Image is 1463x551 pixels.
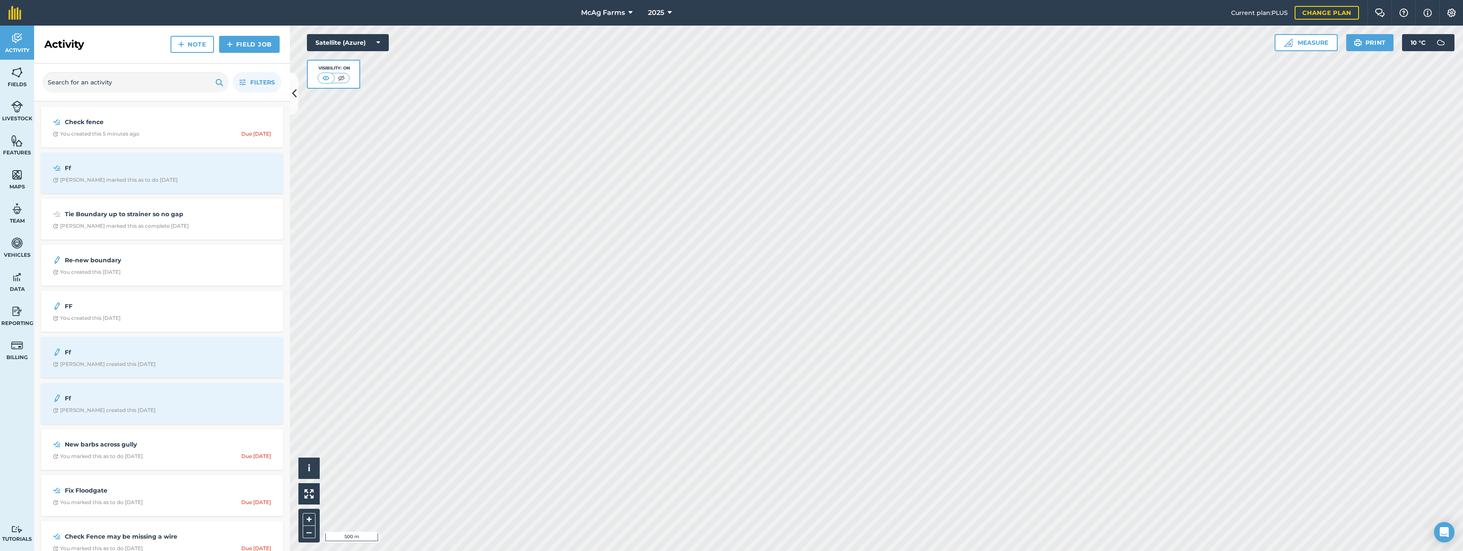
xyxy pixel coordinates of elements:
img: svg+xml;base64,PD94bWwgdmVyc2lvbj0iMS4wIiBlbmNvZGluZz0idXRmLTgiPz4KPCEtLSBHZW5lcmF0b3I6IEFkb2JlIE... [53,347,61,357]
a: FfClock with arrow pointing clockwise[PERSON_NAME] created this [DATE] [46,388,278,419]
img: svg+xml;base64,PD94bWwgdmVyc2lvbj0iMS4wIiBlbmNvZGluZz0idXRmLTgiPz4KPCEtLSBHZW5lcmF0b3I6IEFkb2JlIE... [53,209,61,219]
img: Clock with arrow pointing clockwise [53,454,58,459]
strong: Fix Floodgate [65,486,200,495]
img: Clock with arrow pointing clockwise [53,316,58,321]
img: svg+xml;base64,PHN2ZyB4bWxucz0iaHR0cDovL3d3dy53My5vcmcvMjAwMC9zdmciIHdpZHRoPSIxNyIgaGVpZ2h0PSIxNy... [1423,8,1432,18]
h2: Activity [44,38,84,51]
img: svg+xml;base64,PD94bWwgdmVyc2lvbj0iMS4wIiBlbmNvZGluZz0idXRmLTgiPz4KPCEtLSBHZW5lcmF0b3I6IEFkb2JlIE... [11,271,23,284]
img: svg+xml;base64,PD94bWwgdmVyc2lvbj0iMS4wIiBlbmNvZGluZz0idXRmLTgiPz4KPCEtLSBHZW5lcmF0b3I6IEFkb2JlIE... [53,301,61,311]
img: svg+xml;base64,PHN2ZyB4bWxucz0iaHR0cDovL3d3dy53My5vcmcvMjAwMC9zdmciIHdpZHRoPSIxNCIgaGVpZ2h0PSIyNC... [227,39,233,49]
div: [PERSON_NAME] created this [DATE] [53,407,156,414]
span: McAg Farms [581,8,625,18]
img: svg+xml;base64,PD94bWwgdmVyc2lvbj0iMS4wIiBlbmNvZGluZz0idXRmLTgiPz4KPCEtLSBHZW5lcmF0b3I6IEFkb2JlIE... [53,439,61,449]
button: 10 °C [1402,34,1454,51]
strong: FF [65,302,200,311]
div: Due [DATE] [241,453,271,460]
img: svg+xml;base64,PD94bWwgdmVyc2lvbj0iMS4wIiBlbmNvZGluZz0idXRmLTgiPz4KPCEtLSBHZW5lcmF0b3I6IEFkb2JlIE... [53,485,61,496]
button: Satellite (Azure) [307,34,389,51]
strong: Ff [65,348,200,357]
img: svg+xml;base64,PHN2ZyB4bWxucz0iaHR0cDovL3d3dy53My5vcmcvMjAwMC9zdmciIHdpZHRoPSI1NiIgaGVpZ2h0PSI2MC... [11,66,23,79]
a: Field Job [219,36,280,53]
div: Due [DATE] [241,130,271,137]
img: svg+xml;base64,PHN2ZyB4bWxucz0iaHR0cDovL3d3dy53My5vcmcvMjAwMC9zdmciIHdpZHRoPSI1MCIgaGVpZ2h0PSI0MC... [321,74,331,82]
img: Clock with arrow pointing clockwise [53,177,58,183]
img: svg+xml;base64,PD94bWwgdmVyc2lvbj0iMS4wIiBlbmNvZGluZz0idXRmLTgiPz4KPCEtLSBHZW5lcmF0b3I6IEFkb2JlIE... [11,32,23,45]
img: Clock with arrow pointing clockwise [53,500,58,505]
a: Check fenceClock with arrow pointing clockwiseYou created this 5 minutes agoDue [DATE] [46,112,278,142]
div: You marked this as to do [DATE] [53,499,143,506]
img: A question mark icon [1399,9,1409,17]
div: Due [DATE] [241,499,271,506]
div: You created this [DATE] [53,315,121,322]
img: Clock with arrow pointing clockwise [53,131,58,137]
img: Clock with arrow pointing clockwise [53,408,58,413]
input: Search for an activity [43,72,228,93]
img: Four arrows, one pointing top left, one top right, one bottom right and the last bottom left [304,489,314,499]
img: svg+xml;base64,PD94bWwgdmVyc2lvbj0iMS4wIiBlbmNvZGluZz0idXRmLTgiPz4KPCEtLSBHZW5lcmF0b3I6IEFkb2JlIE... [53,117,61,127]
a: Re-new boundaryClock with arrow pointing clockwiseYou created this [DATE] [46,250,278,281]
div: [PERSON_NAME] marked this as complete [DATE] [53,223,189,229]
strong: Re-new boundary [65,255,200,265]
button: i [298,458,320,479]
button: Print [1346,34,1394,51]
span: i [308,463,310,473]
span: Current plan : PLUS [1231,8,1288,17]
img: Clock with arrow pointing clockwise [53,270,58,275]
strong: Check fence [65,117,200,127]
div: Visibility: On [318,65,350,72]
strong: Tie Boundary up to strainer so no gap [65,209,200,219]
button: Measure [1275,34,1338,51]
strong: Ff [65,163,200,173]
img: svg+xml;base64,PHN2ZyB4bWxucz0iaHR0cDovL3d3dy53My5vcmcvMjAwMC9zdmciIHdpZHRoPSI1MCIgaGVpZ2h0PSI0MC... [336,74,347,82]
strong: Ff [65,394,200,403]
div: Open Intercom Messenger [1434,522,1454,542]
a: FfClock with arrow pointing clockwise[PERSON_NAME] created this [DATE] [46,342,278,373]
img: Ruler icon [1284,38,1292,47]
div: [PERSON_NAME] marked this as to do [DATE] [53,177,178,183]
button: – [303,526,315,538]
img: svg+xml;base64,PHN2ZyB4bWxucz0iaHR0cDovL3d3dy53My5vcmcvMjAwMC9zdmciIHdpZHRoPSIxOSIgaGVpZ2h0PSIyNC... [1354,38,1362,48]
img: svg+xml;base64,PD94bWwgdmVyc2lvbj0iMS4wIiBlbmNvZGluZz0idXRmLTgiPz4KPCEtLSBHZW5lcmF0b3I6IEFkb2JlIE... [1432,34,1449,51]
img: Clock with arrow pointing clockwise [53,223,58,229]
img: svg+xml;base64,PHN2ZyB4bWxucz0iaHR0cDovL3d3dy53My5vcmcvMjAwMC9zdmciIHdpZHRoPSI1NiIgaGVpZ2h0PSI2MC... [11,134,23,147]
a: FfClock with arrow pointing clockwise[PERSON_NAME] marked this as to do [DATE] [46,158,278,188]
strong: Check Fence may be missing a wire [65,532,200,541]
img: svg+xml;base64,PD94bWwgdmVyc2lvbj0iMS4wIiBlbmNvZGluZz0idXRmLTgiPz4KPCEtLSBHZW5lcmF0b3I6IEFkb2JlIE... [53,531,61,542]
img: Clock with arrow pointing clockwise [53,362,58,367]
img: svg+xml;base64,PD94bWwgdmVyc2lvbj0iMS4wIiBlbmNvZGluZz0idXRmLTgiPz4KPCEtLSBHZW5lcmF0b3I6IEFkb2JlIE... [11,305,23,318]
img: svg+xml;base64,PD94bWwgdmVyc2lvbj0iMS4wIiBlbmNvZGluZz0idXRmLTgiPz4KPCEtLSBHZW5lcmF0b3I6IEFkb2JlIE... [11,100,23,113]
div: [PERSON_NAME] created this [DATE] [53,361,156,368]
img: svg+xml;base64,PD94bWwgdmVyc2lvbj0iMS4wIiBlbmNvZGluZz0idXRmLTgiPz4KPCEtLSBHZW5lcmF0b3I6IEFkb2JlIE... [11,237,23,249]
img: fieldmargin Logo [9,6,21,20]
img: svg+xml;base64,PHN2ZyB4bWxucz0iaHR0cDovL3d3dy53My5vcmcvMjAwMC9zdmciIHdpZHRoPSIxOSIgaGVpZ2h0PSIyNC... [215,77,223,87]
a: Tie Boundary up to strainer so no gapClock with arrow pointing clockwise[PERSON_NAME] marked this... [46,204,278,235]
img: svg+xml;base64,PHN2ZyB4bWxucz0iaHR0cDovL3d3dy53My5vcmcvMjAwMC9zdmciIHdpZHRoPSI1NiIgaGVpZ2h0PSI2MC... [11,168,23,181]
div: You marked this as to do [DATE] [53,453,143,460]
button: + [303,513,315,526]
button: Filters [233,72,281,93]
a: New barbs across gullyClock with arrow pointing clockwiseYou marked this as to do [DATE]Due [DATE] [46,434,278,465]
a: Fix FloodgateClock with arrow pointing clockwiseYou marked this as to do [DATE]Due [DATE] [46,480,278,511]
img: svg+xml;base64,PD94bWwgdmVyc2lvbj0iMS4wIiBlbmNvZGluZz0idXRmLTgiPz4KPCEtLSBHZW5lcmF0b3I6IEFkb2JlIE... [11,339,23,352]
a: Note [171,36,214,53]
a: FFClock with arrow pointing clockwiseYou created this [DATE] [46,296,278,327]
img: svg+xml;base64,PD94bWwgdmVyc2lvbj0iMS4wIiBlbmNvZGluZz0idXRmLTgiPz4KPCEtLSBHZW5lcmF0b3I6IEFkb2JlIE... [53,163,61,173]
img: A cog icon [1446,9,1457,17]
strong: New barbs across gully [65,440,200,449]
span: Filters [250,78,275,87]
img: svg+xml;base64,PD94bWwgdmVyc2lvbj0iMS4wIiBlbmNvZGluZz0idXRmLTgiPz4KPCEtLSBHZW5lcmF0b3I6IEFkb2JlIE... [11,203,23,215]
span: 2025 [648,8,664,18]
div: You created this 5 minutes ago [53,130,139,137]
a: Change plan [1295,6,1359,20]
span: 10 ° C [1411,34,1425,51]
img: svg+xml;base64,PD94bWwgdmVyc2lvbj0iMS4wIiBlbmNvZGluZz0idXRmLTgiPz4KPCEtLSBHZW5lcmF0b3I6IEFkb2JlIE... [11,525,23,534]
img: svg+xml;base64,PD94bWwgdmVyc2lvbj0iMS4wIiBlbmNvZGluZz0idXRmLTgiPz4KPCEtLSBHZW5lcmF0b3I6IEFkb2JlIE... [53,255,61,265]
img: svg+xml;base64,PHN2ZyB4bWxucz0iaHR0cDovL3d3dy53My5vcmcvMjAwMC9zdmciIHdpZHRoPSIxNCIgaGVpZ2h0PSIyNC... [178,39,184,49]
img: Two speech bubbles overlapping with the left bubble in the forefront [1375,9,1385,17]
img: svg+xml;base64,PD94bWwgdmVyc2lvbj0iMS4wIiBlbmNvZGluZz0idXRmLTgiPz4KPCEtLSBHZW5lcmF0b3I6IEFkb2JlIE... [53,393,61,403]
div: You created this [DATE] [53,269,121,275]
